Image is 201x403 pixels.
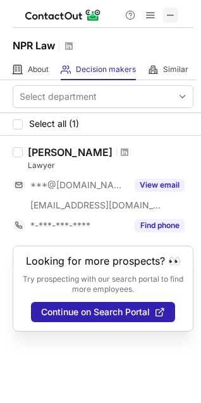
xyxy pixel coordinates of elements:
span: Select all (1) [29,119,79,129]
span: [EMAIL_ADDRESS][DOMAIN_NAME] [30,200,162,211]
button: Reveal Button [135,219,185,232]
img: ContactOut v5.3.10 [25,8,101,23]
div: Lawyer [28,160,193,171]
header: Looking for more prospects? 👀 [26,255,181,267]
button: Continue on Search Portal [31,302,175,322]
p: Try prospecting with our search portal to find more employees. [22,274,184,294]
span: Continue on Search Portal [41,307,150,317]
span: About [28,64,49,75]
h1: NPR Law [13,38,55,53]
div: Select department [20,90,97,103]
button: Reveal Button [135,179,185,191]
div: [PERSON_NAME] [28,146,113,159]
span: Decision makers [76,64,136,75]
span: ***@[DOMAIN_NAME] [30,179,127,191]
span: Similar [163,64,188,75]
